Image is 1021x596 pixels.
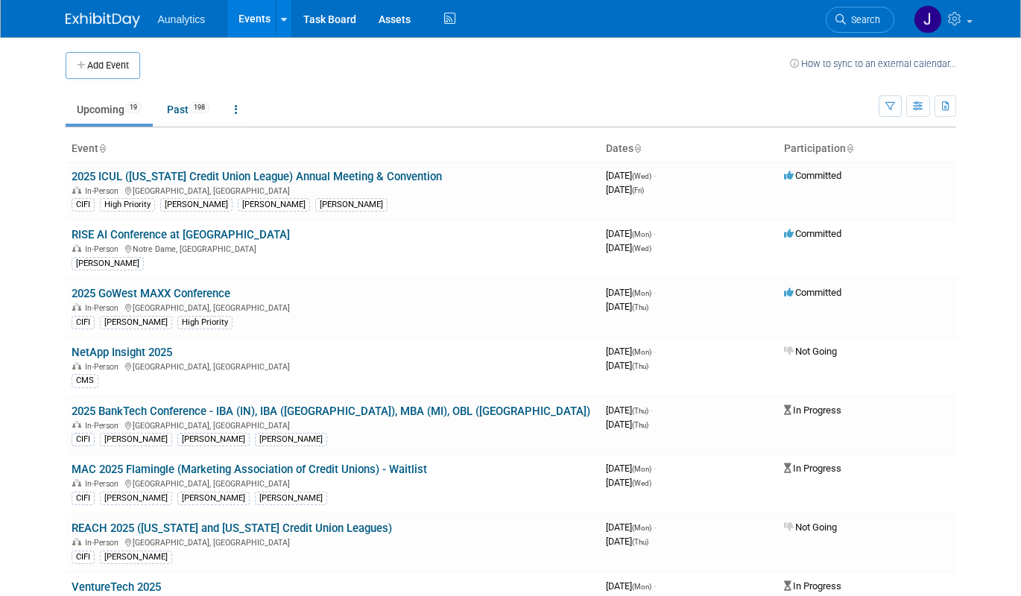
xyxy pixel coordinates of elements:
[633,142,641,154] a: Sort by Start Date
[606,521,656,533] span: [DATE]
[72,184,594,196] div: [GEOGRAPHIC_DATA], [GEOGRAPHIC_DATA]
[632,244,651,253] span: (Wed)
[632,186,644,194] span: (Fri)
[72,360,594,372] div: [GEOGRAPHIC_DATA], [GEOGRAPHIC_DATA]
[177,492,250,505] div: [PERSON_NAME]
[100,551,172,564] div: [PERSON_NAME]
[72,242,594,254] div: Notre Dame, [GEOGRAPHIC_DATA]
[100,492,172,505] div: [PERSON_NAME]
[72,303,81,311] img: In-Person Event
[72,419,594,431] div: [GEOGRAPHIC_DATA], [GEOGRAPHIC_DATA]
[914,5,942,34] img: Julie Grisanti-Cieslak
[654,521,656,533] span: -
[66,52,140,79] button: Add Event
[85,479,123,489] span: In-Person
[72,521,392,535] a: REACH 2025 ([US_STATE] and [US_STATE] Credit Union Leagues)
[72,536,594,548] div: [GEOGRAPHIC_DATA], [GEOGRAPHIC_DATA]
[632,538,648,546] span: (Thu)
[632,421,648,429] span: (Thu)
[651,405,653,416] span: -
[606,405,653,416] span: [DATE]
[606,346,656,357] span: [DATE]
[72,492,95,505] div: CIFI
[654,346,656,357] span: -
[72,301,594,313] div: [GEOGRAPHIC_DATA], [GEOGRAPHIC_DATA]
[98,142,106,154] a: Sort by Event Name
[72,228,290,241] a: RISE AI Conference at [GEOGRAPHIC_DATA]
[606,419,648,430] span: [DATE]
[606,463,656,474] span: [DATE]
[238,198,310,212] div: [PERSON_NAME]
[632,303,648,311] span: (Thu)
[72,244,81,252] img: In-Person Event
[72,362,81,370] img: In-Person Event
[784,287,841,298] span: Committed
[72,405,590,418] a: 2025 BankTech Conference - IBA (IN), IBA ([GEOGRAPHIC_DATA]), MBA (MI), OBL ([GEOGRAPHIC_DATA])
[654,580,656,592] span: -
[784,228,841,239] span: Committed
[72,257,144,270] div: [PERSON_NAME]
[156,95,221,124] a: Past198
[632,230,651,238] span: (Mon)
[72,374,98,387] div: CMS
[606,287,656,298] span: [DATE]
[160,198,233,212] div: [PERSON_NAME]
[72,538,81,545] img: In-Person Event
[255,492,327,505] div: [PERSON_NAME]
[85,362,123,372] span: In-Person
[72,346,172,359] a: NetApp Insight 2025
[100,198,155,212] div: High Priority
[606,170,656,181] span: [DATE]
[66,136,600,162] th: Event
[784,521,837,533] span: Not Going
[72,421,81,428] img: In-Person Event
[125,102,142,113] span: 19
[100,433,172,446] div: [PERSON_NAME]
[72,198,95,212] div: CIFI
[158,13,206,25] span: Aunalytics
[606,536,648,547] span: [DATE]
[72,316,95,329] div: CIFI
[606,301,648,312] span: [DATE]
[632,407,648,415] span: (Thu)
[784,405,841,416] span: In Progress
[632,348,651,356] span: (Mon)
[72,433,95,446] div: CIFI
[255,433,327,446] div: [PERSON_NAME]
[826,7,894,33] a: Search
[72,170,442,183] a: 2025 ICUL ([US_STATE] Credit Union League) Annual Meeting & Convention
[72,479,81,486] img: In-Person Event
[85,186,123,196] span: In-Person
[846,14,880,25] span: Search
[846,142,853,154] a: Sort by Participation Type
[632,479,651,487] span: (Wed)
[85,303,123,313] span: In-Person
[632,362,648,370] span: (Thu)
[85,538,123,548] span: In-Person
[85,421,123,431] span: In-Person
[784,463,841,474] span: In Progress
[177,316,233,329] div: High Priority
[784,346,837,357] span: Not Going
[189,102,209,113] span: 198
[654,228,656,239] span: -
[632,465,651,473] span: (Mon)
[632,524,651,532] span: (Mon)
[85,244,123,254] span: In-Person
[606,477,651,488] span: [DATE]
[72,463,427,476] a: MAC 2025 Flamingle (Marketing Association of Credit Unions) - Waitlist
[632,583,651,591] span: (Mon)
[606,580,656,592] span: [DATE]
[315,198,388,212] div: [PERSON_NAME]
[778,136,956,162] th: Participation
[100,316,172,329] div: [PERSON_NAME]
[66,13,140,28] img: ExhibitDay
[72,186,81,194] img: In-Person Event
[72,580,161,594] a: VentureTech 2025
[606,184,644,195] span: [DATE]
[632,289,651,297] span: (Mon)
[600,136,778,162] th: Dates
[606,242,651,253] span: [DATE]
[654,463,656,474] span: -
[784,170,841,181] span: Committed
